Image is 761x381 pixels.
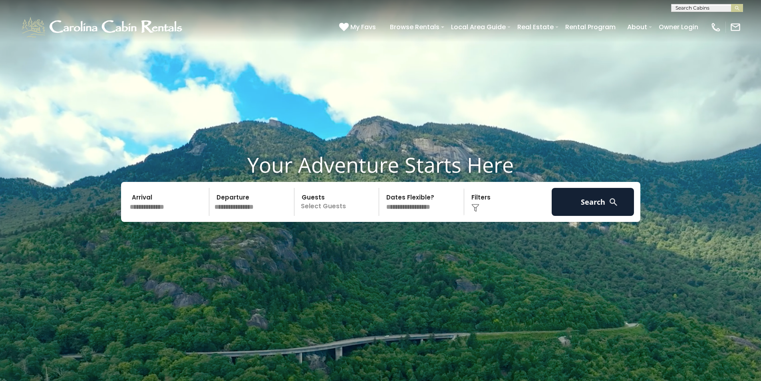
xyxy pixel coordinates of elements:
[20,15,186,39] img: White-1-1-2.png
[608,197,618,207] img: search-regular-white.png
[730,22,741,33] img: mail-regular-white.png
[710,22,721,33] img: phone-regular-white.png
[6,152,755,177] h1: Your Adventure Starts Here
[350,22,376,32] span: My Favs
[655,20,702,34] a: Owner Login
[623,20,651,34] a: About
[447,20,510,34] a: Local Area Guide
[471,204,479,212] img: filter--v1.png
[339,22,378,32] a: My Favs
[513,20,558,34] a: Real Estate
[386,20,443,34] a: Browse Rentals
[297,188,379,216] p: Select Guests
[561,20,620,34] a: Rental Program
[552,188,634,216] button: Search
